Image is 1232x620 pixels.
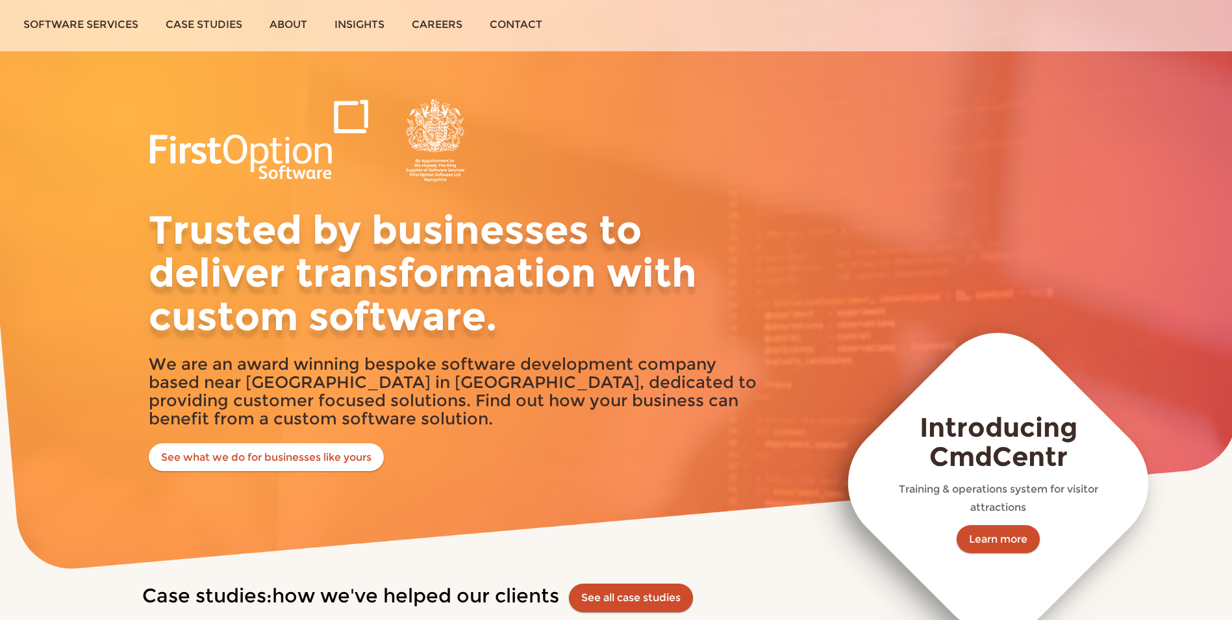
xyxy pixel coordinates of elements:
p: Training & operations system for visitor attractions [884,480,1113,516]
span: Case studies: [142,584,272,608]
button: See all case studies [569,584,693,612]
h2: We are an award winning bespoke software development company based near [GEOGRAPHIC_DATA] in [GEO... [149,355,766,428]
h1: Trusted by businesses to deliver transformation with custom software. [149,208,766,337]
a: See what we do for businesses like yours [149,443,384,472]
img: logowarrantside.png [149,99,473,182]
span: how we've helped our clients [272,584,559,608]
h3: Introducing CmdCentr [884,413,1113,471]
a: See all case studies [581,591,681,604]
a: Learn more [957,525,1040,554]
